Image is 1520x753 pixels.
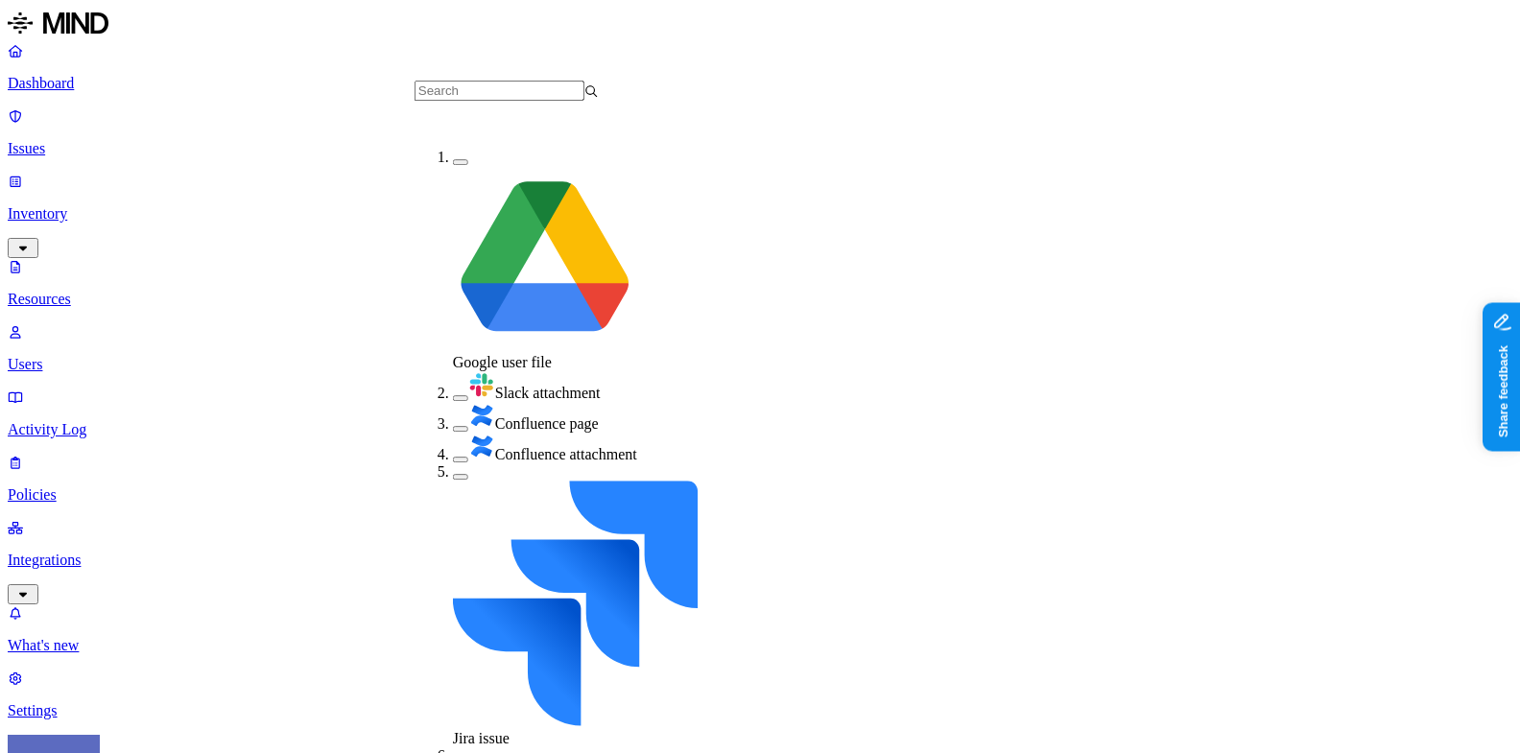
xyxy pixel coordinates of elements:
[8,519,1512,601] a: Integrations
[8,552,1512,569] p: Integrations
[495,385,601,401] span: Slack attachment
[415,81,584,101] input: Search
[8,8,1512,42] a: MIND
[8,486,1512,504] p: Policies
[8,388,1512,438] a: Activity Log
[453,481,699,726] img: jira.svg
[8,140,1512,157] p: Issues
[8,205,1512,223] p: Inventory
[8,107,1512,157] a: Issues
[495,446,637,462] span: Confluence attachment
[495,415,599,432] span: Confluence page
[8,421,1512,438] p: Activity Log
[8,42,1512,92] a: Dashboard
[8,702,1512,719] p: Settings
[8,323,1512,373] a: Users
[8,604,1512,654] a: What's new
[8,258,1512,308] a: Resources
[453,730,510,746] span: Jira issue
[468,371,495,398] img: slack.svg
[8,356,1512,373] p: Users
[8,173,1512,255] a: Inventory
[8,670,1512,719] a: Settings
[8,637,1512,654] p: What's new
[468,433,495,459] img: confluence.svg
[468,402,495,429] img: confluence.svg
[8,8,108,38] img: MIND
[8,75,1512,92] p: Dashboard
[453,354,552,370] span: Google user file
[453,166,637,350] img: google-drive.svg
[8,291,1512,308] p: Resources
[8,454,1512,504] a: Policies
